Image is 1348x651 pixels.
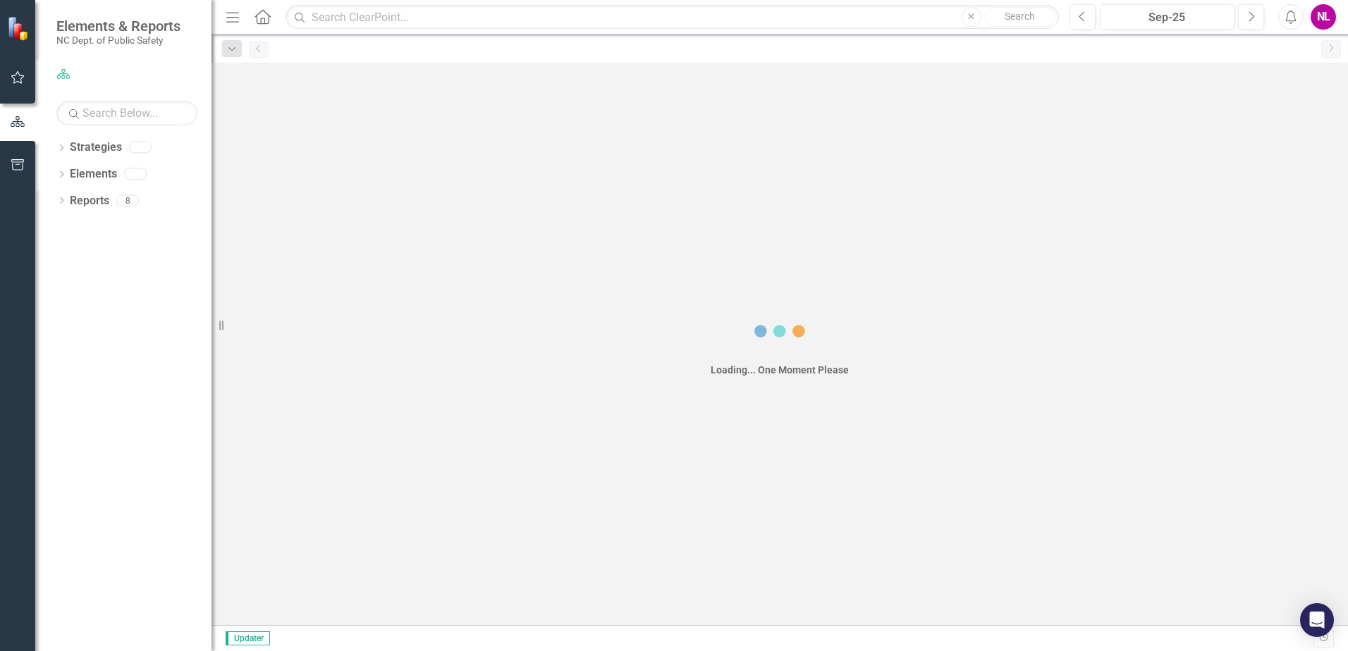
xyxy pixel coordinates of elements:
input: Search Below... [56,101,197,125]
div: Open Intercom Messenger [1300,603,1334,637]
div: Loading... One Moment Please [711,363,849,377]
button: Search [985,7,1055,27]
img: ClearPoint Strategy [7,15,32,41]
input: Search ClearPoint... [286,5,1059,30]
button: Sep-25 [1100,4,1234,30]
span: Updater [226,631,270,645]
a: Elements [70,166,117,182]
a: Reports [70,193,109,209]
button: NL [1311,4,1336,30]
small: NC Dept. of Public Safety [56,35,180,46]
span: Search [1005,11,1035,22]
a: Strategies [70,139,122,156]
div: Sep-25 [1105,9,1230,26]
div: 8 [116,194,139,206]
span: Elements & Reports [56,18,180,35]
